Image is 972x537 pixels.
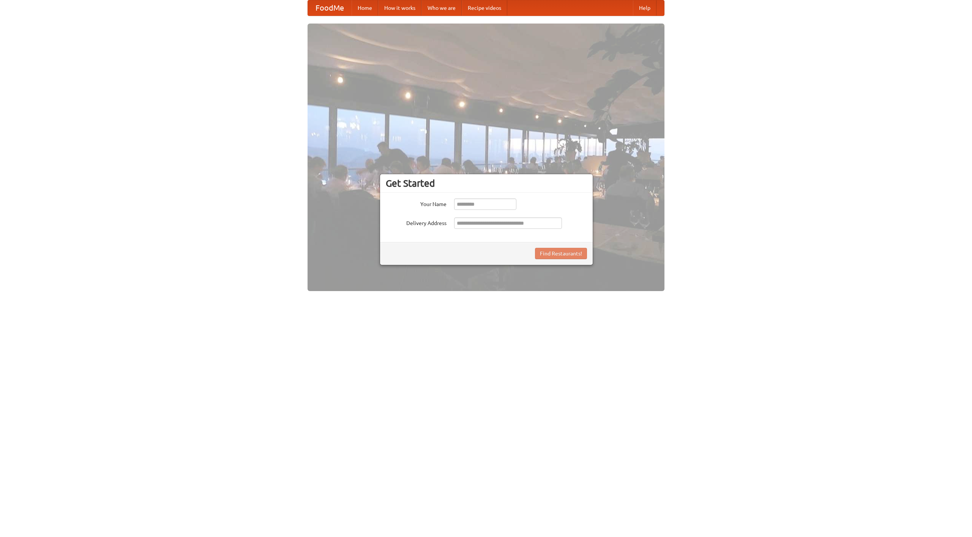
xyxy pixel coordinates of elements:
a: How it works [378,0,421,16]
a: Help [633,0,656,16]
a: Recipe videos [462,0,507,16]
a: FoodMe [308,0,352,16]
a: Home [352,0,378,16]
button: Find Restaurants! [535,248,587,259]
a: Who we are [421,0,462,16]
h3: Get Started [386,178,587,189]
label: Your Name [386,198,447,208]
label: Delivery Address [386,217,447,227]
